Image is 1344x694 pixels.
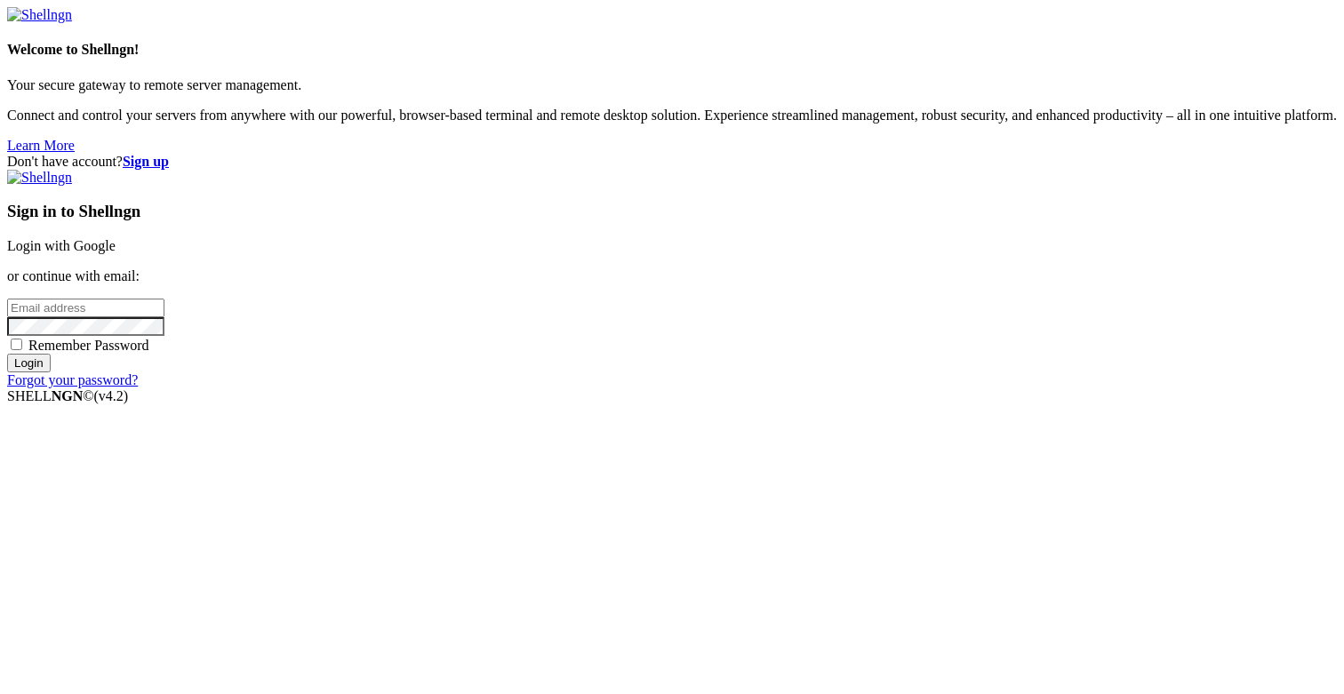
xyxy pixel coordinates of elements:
[7,7,72,23] img: Shellngn
[7,354,51,372] input: Login
[7,170,72,186] img: Shellngn
[7,238,116,253] a: Login with Google
[7,202,1337,221] h3: Sign in to Shellngn
[7,388,128,403] span: SHELL ©
[94,388,129,403] span: 4.2.0
[7,299,164,317] input: Email address
[7,138,75,153] a: Learn More
[52,388,84,403] b: NGN
[7,154,1337,170] div: Don't have account?
[7,372,138,387] a: Forgot your password?
[28,338,149,353] span: Remember Password
[7,42,1337,58] h4: Welcome to Shellngn!
[123,154,169,169] a: Sign up
[7,268,1337,284] p: or continue with email:
[11,339,22,350] input: Remember Password
[7,77,1337,93] p: Your secure gateway to remote server management.
[7,108,1337,124] p: Connect and control your servers from anywhere with our powerful, browser-based terminal and remo...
